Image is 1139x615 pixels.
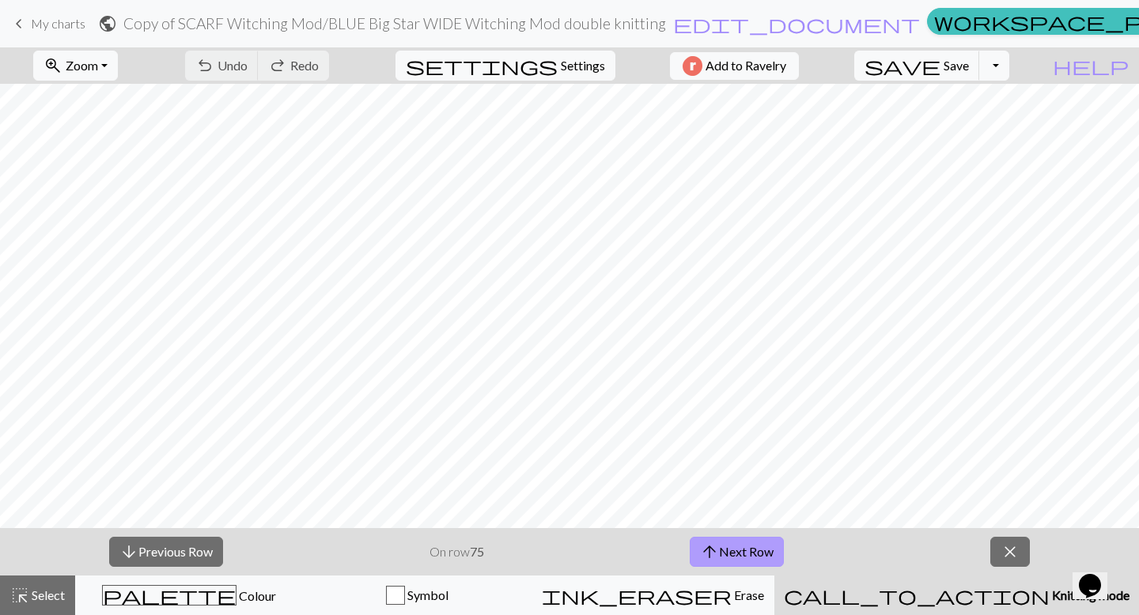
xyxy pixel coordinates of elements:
span: save [865,55,940,77]
span: Save [944,58,969,73]
span: Erase [732,587,764,602]
span: call_to_action [784,584,1050,606]
span: palette [103,584,236,606]
span: highlight_alt [10,584,29,606]
button: Zoom [33,51,118,81]
i: Settings [406,56,558,75]
h2: Copy of SCARF Witching Mod / BLUE Big Star WIDE Witching Mod double knitting [123,14,666,32]
button: Knitting mode [774,575,1139,615]
iframe: chat widget [1073,552,1123,599]
span: close [1001,541,1020,563]
span: keyboard_arrow_left [9,13,28,35]
button: Previous Row [109,537,223,567]
span: public [98,13,117,35]
span: ink_eraser [542,584,732,606]
button: Next Row [690,537,784,567]
span: settings [406,55,558,77]
button: Erase [532,575,774,615]
span: zoom_in [44,55,62,77]
button: Save [854,51,980,81]
span: help [1053,55,1129,77]
span: Zoom [66,58,98,73]
span: Knitting mode [1050,587,1130,602]
button: Add to Ravelry [670,52,799,80]
span: Add to Ravelry [706,56,786,76]
span: Symbol [405,587,448,602]
span: Settings [561,56,605,75]
button: Symbol [304,575,532,615]
button: Colour [75,575,304,615]
button: SettingsSettings [395,51,615,81]
span: edit_document [673,13,920,35]
a: My charts [9,10,85,37]
span: arrow_downward [119,541,138,563]
span: Colour [237,588,276,603]
span: arrow_upward [700,541,719,563]
strong: 75 [470,544,484,559]
img: Ravelry [683,56,702,76]
p: On row [429,542,484,561]
span: Select [29,587,65,602]
span: My charts [31,16,85,31]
